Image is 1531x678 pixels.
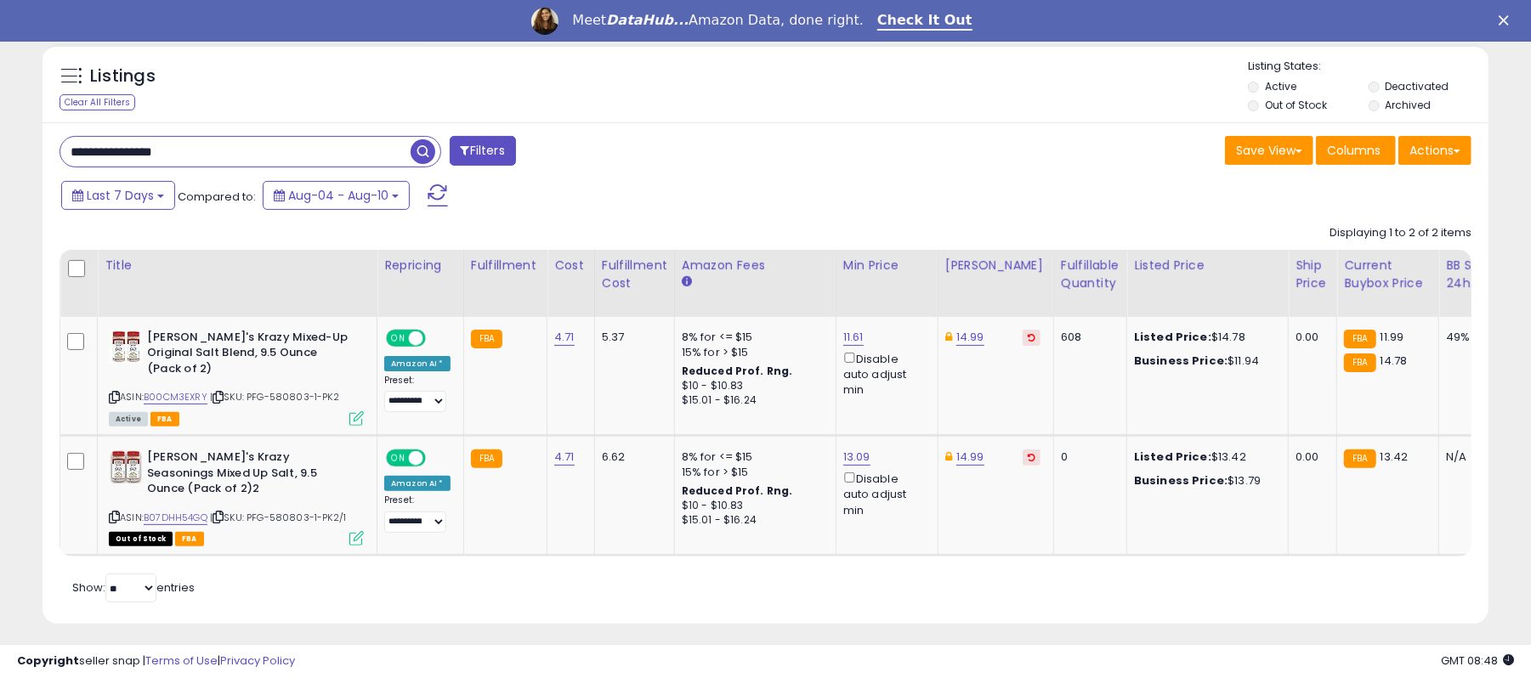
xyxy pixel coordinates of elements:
label: Active [1265,79,1296,93]
div: 6.62 [602,449,661,465]
span: | SKU: PFG-580803-1-PK2/1 [210,511,346,524]
button: Filters [450,136,516,166]
div: seller snap | | [17,653,295,670]
div: Cost [554,257,587,274]
b: [PERSON_NAME]'s Krazy Seasonings Mixed Up Salt, 9.5 Ounce (Pack of 2)2 [147,449,354,501]
button: Aug-04 - Aug-10 [263,181,410,210]
div: Disable auto adjust min [843,349,925,398]
div: 49% [1446,330,1502,345]
div: Ship Price [1296,257,1330,292]
img: 51T0CmiDGgL._SL40_.jpg [109,449,143,483]
a: B00CM3EXRY [144,390,207,404]
h5: Listings [90,65,156,88]
span: 13.42 [1381,449,1409,465]
span: All listings that are currently out of stock and unavailable for purchase on Amazon [109,532,173,546]
div: Meet Amazon Data, done right. [572,12,864,29]
button: Last 7 Days [61,181,175,210]
span: 14.78 [1381,353,1408,369]
img: 51hshTYsPKL._SL40_.jpg [109,330,143,364]
div: $15.01 - $16.24 [682,393,823,408]
a: Terms of Use [145,653,218,669]
b: Listed Price: [1134,449,1211,465]
div: 15% for > $15 [682,345,823,360]
a: 14.99 [956,329,984,346]
p: Listing States: [1248,59,1488,75]
span: Columns [1327,142,1381,159]
small: FBA [1344,330,1375,348]
small: FBA [1344,449,1375,468]
img: Profile image for Georgie [531,8,559,35]
div: 0 [1061,449,1114,465]
div: ASIN: [109,330,364,424]
span: Show: entries [72,579,195,596]
div: Current Buybox Price [1344,257,1432,292]
div: $10 - $10.83 [682,379,823,393]
b: Reduced Prof. Rng. [682,364,793,378]
span: 11.99 [1381,329,1404,345]
div: 0.00 [1296,330,1324,345]
div: $15.01 - $16.24 [682,513,823,528]
span: FBA [150,412,179,427]
button: Save View [1225,136,1313,165]
div: Amazon AI * [384,476,451,491]
label: Archived [1386,98,1432,112]
div: $10 - $10.83 [682,499,823,513]
b: Business Price: [1134,353,1228,369]
button: Columns [1316,136,1396,165]
span: Aug-04 - Aug-10 [288,187,388,204]
b: Reduced Prof. Rng. [682,483,793,498]
a: Check It Out [877,12,972,31]
a: 13.09 [843,449,870,466]
div: $13.79 [1134,473,1275,489]
a: 4.71 [554,329,575,346]
a: 14.99 [956,449,984,466]
span: Last 7 Days [87,187,154,204]
span: ON [388,451,409,466]
strong: Copyright [17,653,79,669]
div: Close [1499,15,1516,25]
i: DataHub... [606,12,689,28]
div: Preset: [384,494,451,533]
div: $11.94 [1134,353,1275,369]
div: 608 [1061,330,1114,345]
b: Listed Price: [1134,329,1211,345]
div: [PERSON_NAME] [945,257,1046,274]
small: FBA [1344,353,1375,372]
span: ON [388,331,409,345]
span: FBA [175,532,204,546]
div: Displaying 1 to 2 of 2 items [1330,225,1471,241]
span: All listings currently available for purchase on Amazon [109,412,148,427]
div: Fulfillable Quantity [1061,257,1120,292]
div: Amazon Fees [682,257,829,274]
b: Business Price: [1134,472,1228,489]
span: 2025-08-18 08:48 GMT [1441,653,1514,669]
div: 8% for <= $15 [682,330,823,345]
div: Preset: [384,375,451,413]
small: Amazon Fees. [682,274,692,290]
div: Listed Price [1134,257,1281,274]
span: Compared to: [178,189,256,205]
span: OFF [423,331,451,345]
div: Clear All Filters [60,94,135,110]
div: 0.00 [1296,449,1324,465]
div: $13.42 [1134,449,1275,465]
div: Title [105,257,370,274]
div: Fulfillment [471,257,540,274]
a: 11.61 [843,329,864,346]
div: Min Price [843,257,931,274]
b: [PERSON_NAME]'s Krazy Mixed-Up Original Salt Blend, 9.5 Ounce (Pack of 2) [147,330,354,381]
div: 5.37 [602,330,661,345]
div: Repricing [384,257,456,274]
div: 8% for <= $15 [682,449,823,465]
span: OFF [423,451,451,466]
div: BB Share 24h. [1446,257,1508,292]
a: B07DHH54GQ [144,511,207,525]
div: ASIN: [109,449,364,544]
small: FBA [471,330,502,348]
label: Deactivated [1386,79,1449,93]
div: Fulfillment Cost [602,257,667,292]
div: Amazon AI * [384,356,451,371]
span: | SKU: PFG-580803-1-PK2 [210,390,339,404]
a: 4.71 [554,449,575,466]
a: Privacy Policy [220,653,295,669]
